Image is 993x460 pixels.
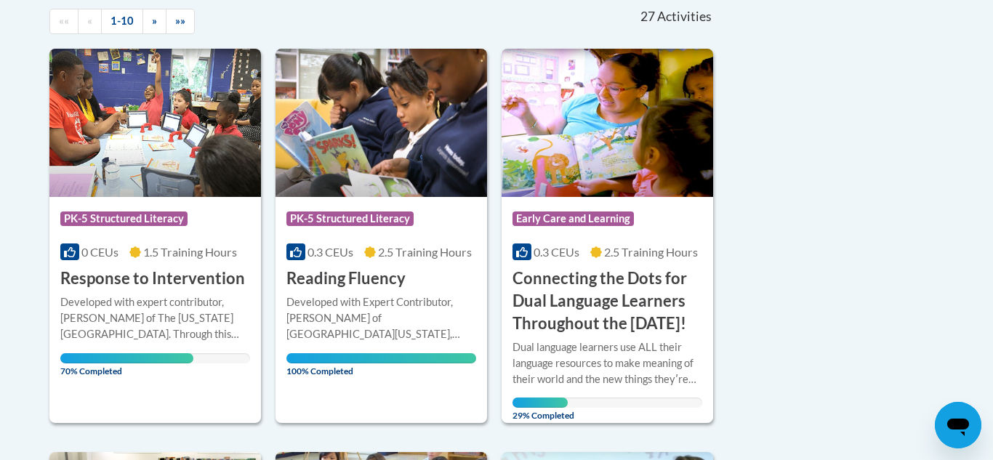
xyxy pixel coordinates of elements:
[512,267,702,334] h3: Connecting the Dots for Dual Language Learners Throughout the [DATE]!
[49,9,79,34] a: Begining
[640,9,655,25] span: 27
[935,402,981,448] iframe: Button to launch messaging window
[286,353,476,363] div: Your progress
[657,9,712,25] span: Activities
[49,49,261,197] img: Course Logo
[502,49,713,423] a: Course LogoEarly Care and Learning0.3 CEUs2.5 Training Hours Connecting the Dots for Dual Languag...
[81,245,118,259] span: 0 CEUs
[286,353,476,376] span: 100% Completed
[60,353,193,363] div: Your progress
[512,339,702,387] div: Dual language learners use ALL their language resources to make meaning of their world and the ne...
[286,211,414,226] span: PK-5 Structured Literacy
[60,353,193,376] span: 70% Completed
[512,211,634,226] span: Early Care and Learning
[286,267,406,290] h3: Reading Fluency
[276,49,487,423] a: Course LogoPK-5 Structured Literacy0.3 CEUs2.5 Training Hours Reading FluencyDeveloped with Exper...
[143,245,237,259] span: 1.5 Training Hours
[87,15,92,27] span: «
[502,49,713,197] img: Course Logo
[60,267,245,290] h3: Response to Intervention
[166,9,195,34] a: End
[604,245,698,259] span: 2.5 Training Hours
[512,398,568,421] span: 29% Completed
[78,9,102,34] a: Previous
[276,49,487,197] img: Course Logo
[142,9,166,34] a: Next
[175,15,185,27] span: »»
[378,245,472,259] span: 2.5 Training Hours
[49,49,261,423] a: Course LogoPK-5 Structured Literacy0 CEUs1.5 Training Hours Response to InterventionDeveloped wit...
[512,398,568,408] div: Your progress
[534,245,579,259] span: 0.3 CEUs
[286,294,476,342] div: Developed with Expert Contributor, [PERSON_NAME] of [GEOGRAPHIC_DATA][US_STATE], [GEOGRAPHIC_DATA...
[60,294,250,342] div: Developed with expert contributor, [PERSON_NAME] of The [US_STATE][GEOGRAPHIC_DATA]. Through this...
[152,15,157,27] span: »
[307,245,353,259] span: 0.3 CEUs
[60,211,188,226] span: PK-5 Structured Literacy
[59,15,69,27] span: ««
[101,9,143,34] a: 1-10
